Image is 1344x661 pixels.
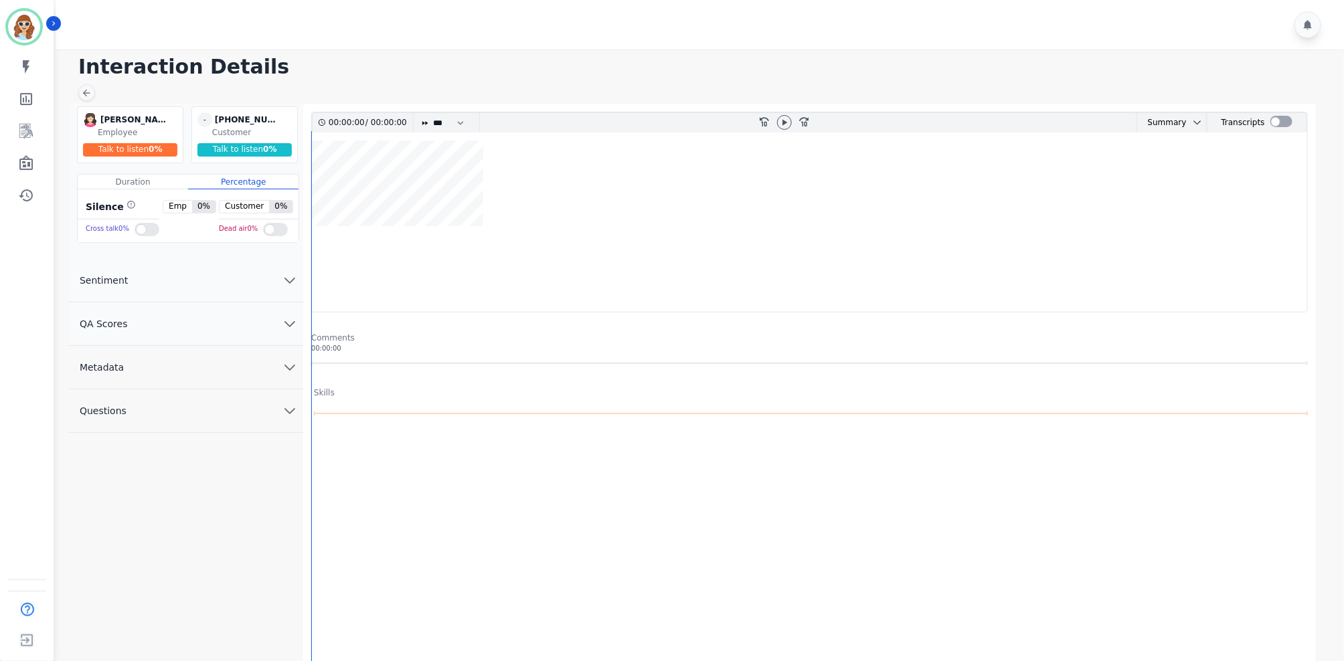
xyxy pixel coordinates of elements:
svg: chevron down [282,272,298,288]
svg: chevron down [282,316,298,332]
span: - [197,112,212,127]
div: Dead air 0 % [219,219,258,239]
div: Silence [83,200,136,213]
span: 0 % [192,201,216,213]
div: Employee [98,127,180,138]
div: Cross talk 0 % [86,219,129,239]
div: Transcripts [1222,113,1265,132]
div: Percentage [188,175,299,189]
h1: Interaction Details [78,55,1331,79]
svg: chevron down [1192,117,1203,128]
div: Comments [311,333,1308,343]
div: Summary [1137,113,1187,132]
div: [PHONE_NUMBER] [215,112,282,127]
button: Metadata chevron down [69,346,303,389]
span: Questions [69,404,137,417]
span: Customer [220,201,269,213]
svg: chevron down [282,359,298,375]
div: / [329,113,410,132]
span: Sentiment [69,274,139,287]
div: Talk to listen [197,143,292,157]
span: 0 % [269,201,292,213]
div: 00:00:00 [368,113,405,132]
button: chevron down [1187,117,1203,128]
button: Sentiment chevron down [69,259,303,302]
div: Skills [314,387,335,398]
img: Bordered avatar [8,11,40,43]
span: QA Scores [69,317,139,330]
span: Emp [163,201,192,213]
div: [PERSON_NAME] [100,112,167,127]
div: Customer [212,127,295,138]
span: 0 % [263,145,276,154]
button: QA Scores chevron down [69,302,303,346]
div: Duration [78,175,188,189]
svg: chevron down [282,403,298,419]
span: 0 % [149,145,162,154]
div: Talk to listen [83,143,178,157]
span: Metadata [69,361,135,374]
button: Questions chevron down [69,389,303,433]
div: 00:00:00 [329,113,365,132]
div: 00:00:00 [311,343,1308,353]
